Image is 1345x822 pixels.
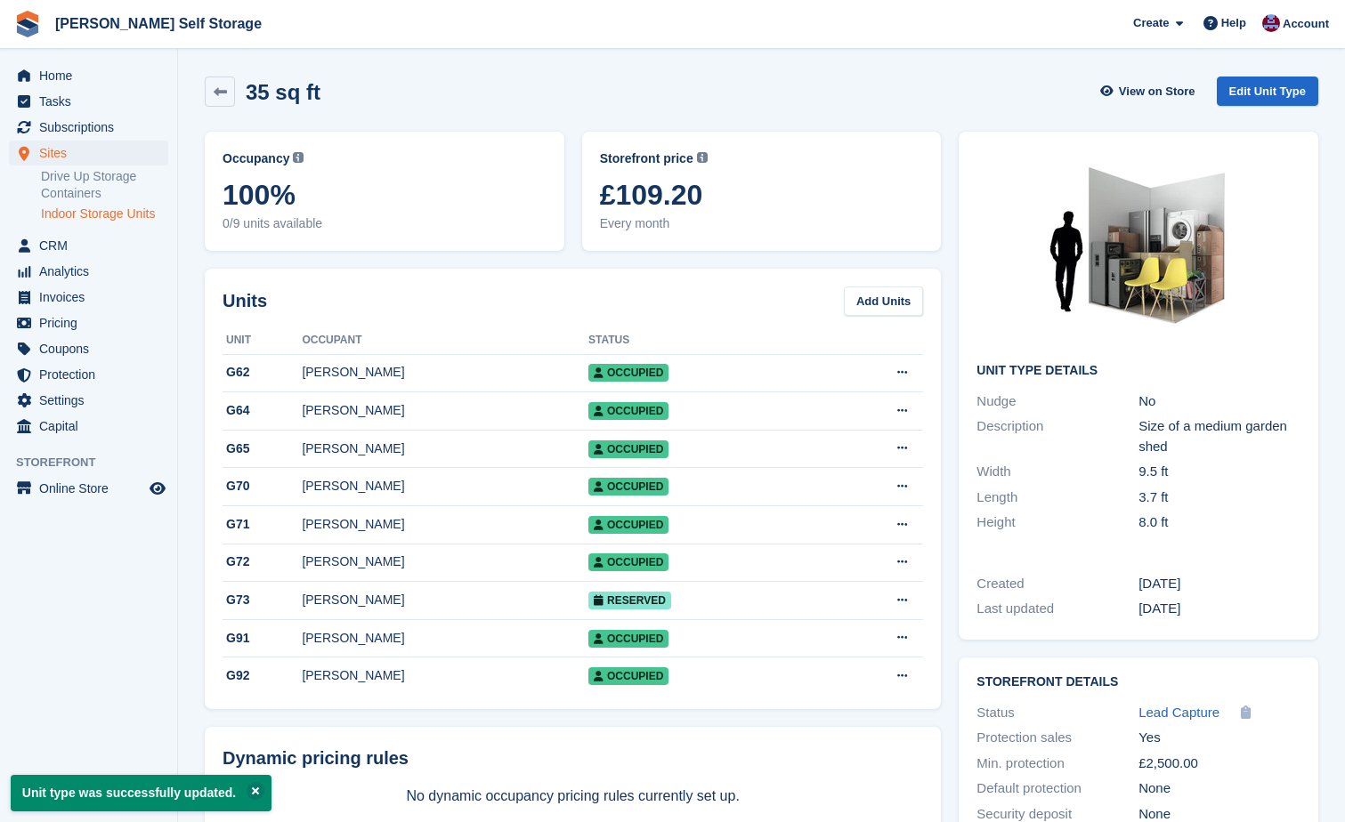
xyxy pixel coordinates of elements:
[9,336,168,361] a: menu
[9,63,168,88] a: menu
[697,152,708,163] img: icon-info-grey-7440780725fd019a000dd9b08b2336e03edf1995a4989e88bcd33f0948082b44.svg
[1138,753,1300,774] div: £2,500.00
[39,414,146,439] span: Capital
[1217,77,1318,106] a: Edit Unit Type
[39,476,146,501] span: Online Store
[1133,14,1169,32] span: Create
[588,364,668,382] span: Occupied
[293,152,304,163] img: icon-info-grey-7440780725fd019a000dd9b08b2336e03edf1995a4989e88bcd33f0948082b44.svg
[302,552,588,571] div: [PERSON_NAME]
[588,516,668,534] span: Occupied
[11,775,271,811] p: Unit type was successfully updated.
[39,310,146,335] span: Pricing
[1138,778,1300,799] div: None
[223,401,302,420] div: G64
[223,439,302,458] div: G65
[39,362,146,387] span: Protection
[223,745,923,771] div: Dynamic pricing rules
[223,552,302,571] div: G72
[302,477,588,496] div: [PERSON_NAME]
[39,63,146,88] span: Home
[302,666,588,685] div: [PERSON_NAME]
[1221,14,1246,32] span: Help
[9,115,168,140] a: menu
[600,179,924,211] span: £109.20
[9,89,168,114] a: menu
[9,141,168,165] a: menu
[1262,14,1280,32] img: Tracy Bailey
[588,402,668,420] span: Occupied
[976,512,1138,533] div: Height
[1098,77,1203,106] a: View on Store
[1138,416,1300,456] div: Size of a medium garden shed
[223,149,289,168] span: Occupancy
[223,326,302,355] th: Unit
[302,326,588,355] th: Occupant
[976,703,1138,723] div: Status
[41,168,168,202] a: Drive Up Storage Containers
[976,391,1138,412] div: Nudge
[976,675,1300,689] h2: Storefront Details
[976,462,1138,482] div: Width
[147,478,168,499] a: Preview store
[1138,488,1300,508] div: 3.7 ft
[976,364,1300,378] h2: Unit Type details
[1138,705,1219,720] span: Lead Capture
[14,11,41,37] img: stora-icon-8386f47178a22dfd0bd8f6a31ec36ba5ce8667c1dd55bd0f319d3a0aa187defe.svg
[41,205,168,222] a: Indoor Storage Units
[1138,462,1300,482] div: 9.5 ft
[223,287,267,314] h2: Units
[1283,15,1329,33] span: Account
[1138,512,1300,533] div: 8.0 ft
[9,259,168,284] a: menu
[16,454,177,471] span: Storefront
[223,666,302,685] div: G92
[9,310,168,335] a: menu
[223,477,302,496] div: G70
[976,488,1138,508] div: Length
[976,753,1138,774] div: Min. protection
[39,388,146,413] span: Settings
[302,515,588,534] div: [PERSON_NAME]
[39,115,146,140] span: Subscriptions
[9,388,168,413] a: menu
[9,362,168,387] a: menu
[223,515,302,534] div: G71
[223,786,923,807] p: No dynamic occupancy pricing rules currently set up.
[976,574,1138,594] div: Created
[302,363,588,382] div: [PERSON_NAME]
[9,414,168,439] a: menu
[588,326,819,355] th: Status
[9,233,168,258] a: menu
[48,9,269,38] a: [PERSON_NAME] Self Storage
[223,179,547,211] span: 100%
[39,233,146,258] span: CRM
[39,89,146,114] span: Tasks
[9,476,168,501] a: menu
[600,149,693,168] span: Storefront price
[600,214,924,233] span: Every month
[1138,391,1300,412] div: No
[1138,599,1300,619] div: [DATE]
[1005,149,1272,350] img: 35-sqft-unit.jpg
[302,629,588,648] div: [PERSON_NAME]
[223,363,302,382] div: G62
[302,591,588,609] div: [PERSON_NAME]
[1138,703,1219,723] a: Lead Capture
[39,259,146,284] span: Analytics
[976,728,1138,748] div: Protection sales
[302,401,588,420] div: [PERSON_NAME]
[588,592,671,609] span: Reserved
[588,440,668,458] span: Occupied
[223,591,302,609] div: G73
[1119,83,1195,101] span: View on Store
[588,478,668,496] span: Occupied
[588,667,668,685] span: Occupied
[1138,728,1300,748] div: Yes
[976,778,1138,799] div: Default protection
[223,214,547,233] span: 0/9 units available
[1138,574,1300,594] div: [DATE]
[39,141,146,165] span: Sites
[588,553,668,571] span: Occupied
[976,416,1138,456] div: Description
